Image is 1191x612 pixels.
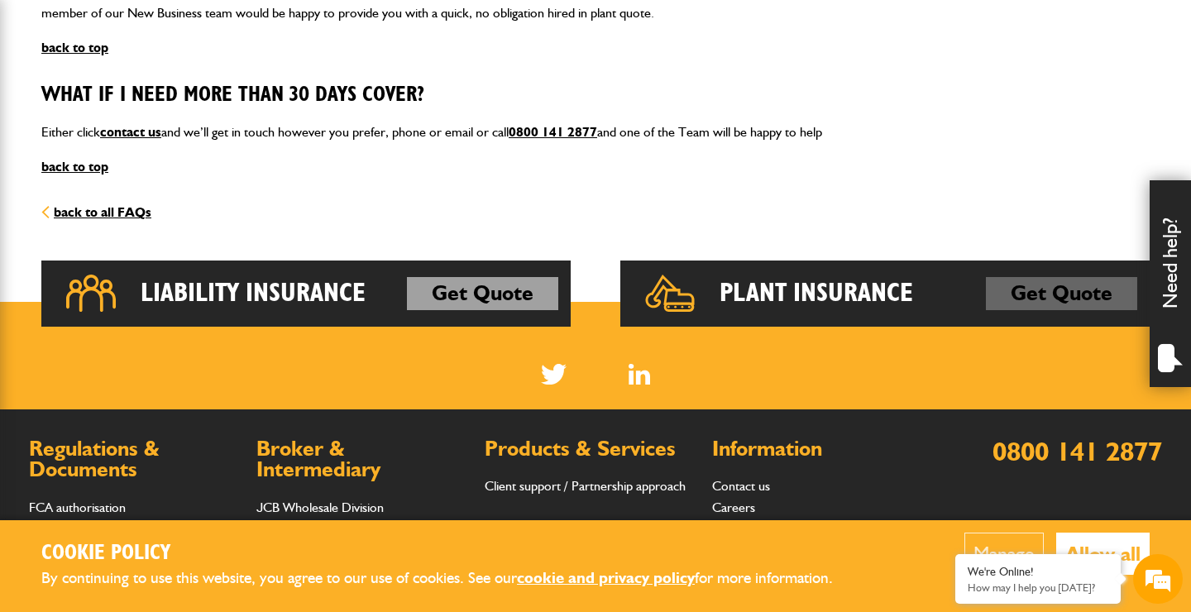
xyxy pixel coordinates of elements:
div: Chat with us now [86,93,278,114]
div: Need help? [1150,180,1191,387]
input: Enter your phone number [22,251,302,287]
textarea: Type your message and hit 'Enter' [22,299,302,467]
a: Contact us [712,478,770,494]
a: LinkedIn [629,364,651,385]
h2: Regulations & Documents [29,438,240,481]
img: d_20077148190_company_1631870298795_20077148190 [28,92,69,115]
h3: What if I need more than 30 Days cover? [41,83,1150,108]
a: FCA authorisation [29,500,126,515]
button: Manage [964,533,1044,575]
a: Careers [712,500,755,515]
div: We're Online! [968,565,1108,579]
a: Client support / Partnership approach [485,478,686,494]
em: Start Chat [225,481,300,504]
img: Linked In [629,364,651,385]
a: 0800 141 2877 [509,124,597,140]
a: Get Quote [407,277,558,310]
div: Minimize live chat window [271,8,311,48]
input: Enter your last name [22,153,302,189]
p: How may I help you today? [968,581,1108,594]
a: Get Quote [986,277,1137,310]
p: Either click and we’ll get in touch however you prefer, phone or email or call and one of the Tea... [41,122,1150,143]
h2: Liability Insurance [141,277,366,310]
h2: Cookie Policy [41,541,860,567]
a: back to top [41,40,108,55]
a: back to all FAQs [41,204,151,220]
a: 0800 141 2877 [992,435,1162,467]
a: cookie and privacy policy [517,568,695,587]
button: Allow all [1056,533,1150,575]
p: By continuing to use this website, you agree to our use of cookies. See our for more information. [41,566,860,591]
h2: Plant Insurance [720,277,913,310]
a: back to top [41,159,108,175]
h2: Broker & Intermediary [256,438,467,481]
h2: Products & Services [485,438,696,460]
h2: Information [712,438,923,460]
a: JCB Wholesale Division [256,500,384,515]
input: Enter your email address [22,202,302,238]
img: Twitter [541,364,567,385]
a: contact us [100,124,161,140]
